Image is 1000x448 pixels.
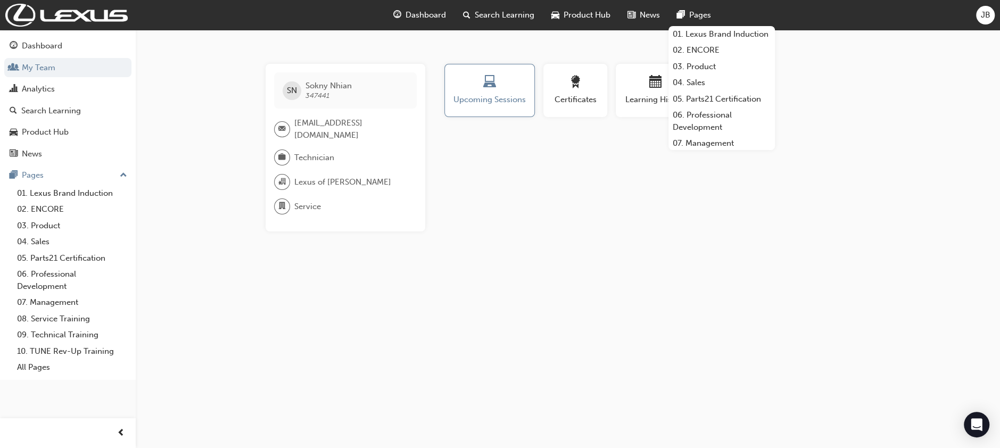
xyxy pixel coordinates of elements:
span: Pages [689,9,711,21]
span: Service [294,201,321,213]
span: up-icon [120,169,127,182]
span: News [640,9,660,21]
div: Product Hub [22,126,69,138]
span: people-icon [10,63,18,73]
div: Search Learning [21,105,81,117]
a: 09. Technical Training [13,327,131,343]
span: Certificates [551,94,599,106]
a: Analytics [4,79,131,99]
a: 03. Product [668,59,775,75]
span: pages-icon [10,171,18,180]
span: chart-icon [10,85,18,94]
a: 10. TUNE Rev-Up Training [13,343,131,360]
a: car-iconProduct Hub [543,4,619,26]
span: SN [287,85,297,97]
span: Learning History [624,94,688,106]
a: News [4,144,131,164]
a: 07. Management [668,135,775,152]
a: 08. Service Training [13,311,131,327]
span: guage-icon [393,9,401,22]
span: Technician [294,152,334,164]
button: Pages [4,165,131,185]
a: 02. ENCORE [13,201,131,218]
div: News [22,148,42,160]
button: JB [976,6,995,24]
a: pages-iconPages [668,4,720,26]
span: organisation-icon [278,175,286,189]
a: 04. Sales [13,234,131,250]
button: Learning History [616,64,696,117]
a: My Team [4,58,131,78]
a: 02. ENCORE [668,42,775,59]
span: JB [981,9,990,21]
a: Dashboard [4,36,131,56]
span: Dashboard [406,9,446,21]
span: pages-icon [677,9,685,22]
span: 347441 [305,91,329,100]
a: news-iconNews [619,4,668,26]
div: Open Intercom Messenger [964,412,989,437]
button: Upcoming Sessions [444,64,535,117]
span: search-icon [10,106,17,116]
button: Certificates [543,64,607,117]
span: car-icon [10,128,18,137]
span: Product Hub [564,9,610,21]
span: calendar-icon [649,76,662,90]
a: search-iconSearch Learning [454,4,543,26]
span: email-icon [278,122,286,136]
div: Pages [22,169,44,181]
a: Search Learning [4,101,131,121]
a: 06. Professional Development [13,266,131,294]
span: news-icon [10,150,18,159]
span: news-icon [627,9,635,22]
a: 03. Product [13,218,131,234]
a: 05. Parts21 Certification [668,91,775,107]
span: Lexus of [PERSON_NAME] [294,176,391,188]
span: award-icon [569,76,582,90]
button: DashboardMy TeamAnalyticsSearch LearningProduct HubNews [4,34,131,165]
a: Product Hub [4,122,131,142]
img: Trak [5,4,128,27]
a: All Pages [13,359,131,376]
span: car-icon [551,9,559,22]
a: 07. Management [13,294,131,311]
span: briefcase-icon [278,151,286,164]
div: Dashboard [22,40,62,52]
a: 05. Parts21 Certification [13,250,131,267]
span: Upcoming Sessions [453,94,526,106]
div: Analytics [22,83,55,95]
a: 06. Professional Development [668,107,775,135]
span: laptop-icon [483,76,496,90]
a: 01. Lexus Brand Induction [13,185,131,202]
span: Search Learning [475,9,534,21]
span: guage-icon [10,42,18,51]
span: prev-icon [117,427,125,440]
span: Sokny Nhian [305,81,352,90]
a: 04. Sales [668,74,775,91]
a: guage-iconDashboard [385,4,454,26]
a: 01. Lexus Brand Induction [668,26,775,43]
span: [EMAIL_ADDRESS][DOMAIN_NAME] [294,117,408,141]
span: department-icon [278,200,286,213]
span: search-icon [463,9,470,22]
